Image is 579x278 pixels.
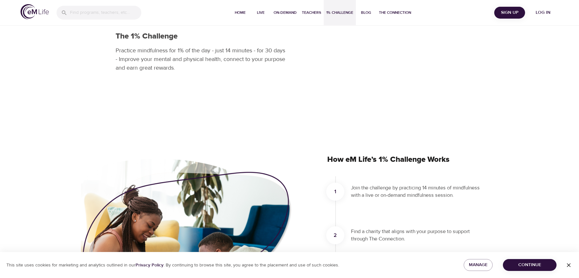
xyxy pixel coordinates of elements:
span: On-Demand [274,9,297,16]
img: logo [21,4,49,19]
span: Teachers [302,9,321,16]
span: Home [232,9,248,16]
span: Live [253,9,268,16]
span: 1% Challenge [326,9,353,16]
input: Find programs, teachers, etc... [70,6,141,20]
div: 1 [326,183,344,201]
button: Sign Up [494,7,525,19]
span: Sign Up [497,9,522,17]
div: 2 [326,226,344,244]
span: The Connection [379,9,411,16]
a: Privacy Policy [136,262,163,268]
span: Log in [530,9,556,17]
span: Manage [469,261,487,269]
button: Manage [464,259,493,271]
button: Continue [503,259,557,271]
p: Find a charity that aligns with your purpose to support through The Connection. [351,228,483,243]
span: Blog [358,9,374,16]
h2: How eM Life’s 1% Challenge Works [327,149,490,170]
h2: The 1% Challenge [116,32,286,41]
p: Practice mindfulness for 1% of the day - just 14 minutes - for 30 days - Improve your mental and ... [116,46,286,72]
p: Join the challenge by practicing 14 minutes of mindfulness with a live or on-demand mindfulness s... [351,184,483,199]
button: Log in [528,7,558,19]
span: Continue [508,261,551,269]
